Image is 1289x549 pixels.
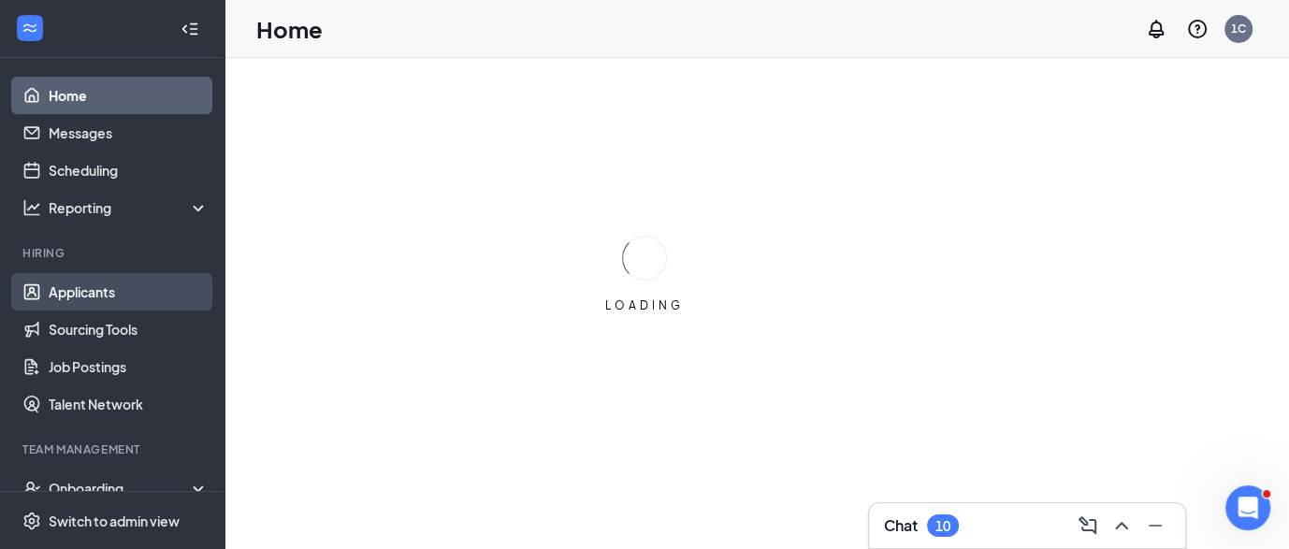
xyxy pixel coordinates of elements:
[49,385,209,423] a: Talent Network
[1077,514,1099,537] svg: ComposeMessage
[256,13,323,45] h1: Home
[21,19,39,37] svg: WorkstreamLogo
[1110,514,1133,537] svg: ChevronUp
[1186,18,1209,40] svg: QuestionInfo
[1140,511,1170,541] button: Minimize
[22,512,41,530] svg: Settings
[49,273,209,311] a: Applicants
[22,441,205,457] div: Team Management
[1145,18,1167,40] svg: Notifications
[884,515,918,536] h3: Chat
[49,512,180,530] div: Switch to admin view
[49,198,210,217] div: Reporting
[22,245,205,261] div: Hiring
[22,198,41,217] svg: Analysis
[22,479,41,498] svg: UserCheck
[49,479,193,498] div: Onboarding
[1231,21,1246,36] div: 1C
[598,297,691,313] div: LOADING
[49,77,209,114] a: Home
[1107,511,1137,541] button: ChevronUp
[49,311,209,348] a: Sourcing Tools
[1144,514,1166,537] svg: Minimize
[49,152,209,189] a: Scheduling
[49,114,209,152] a: Messages
[181,20,199,38] svg: Collapse
[1073,511,1103,541] button: ComposeMessage
[935,518,950,534] div: 10
[49,348,209,385] a: Job Postings
[1225,485,1270,530] iframe: Intercom live chat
